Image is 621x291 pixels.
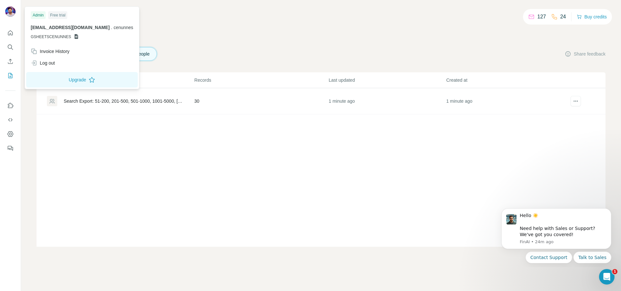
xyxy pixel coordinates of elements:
button: Use Surfe API [5,114,16,126]
button: Upgrade [26,72,138,88]
button: Search [5,41,16,53]
span: . [111,25,112,30]
button: Buy credits [577,12,607,21]
button: My lists [5,70,16,81]
div: Free trial [48,11,67,19]
td: 30 [194,88,328,114]
p: 24 [560,13,566,21]
button: Enrich CSV [5,56,16,67]
span: GSHEETSCENUNNES [31,34,71,40]
button: Dashboard [5,128,16,140]
td: 1 minute ago [446,88,563,114]
button: Quick start [5,27,16,39]
iframe: Intercom live chat [599,269,615,285]
button: Use Surfe on LinkedIn [5,100,16,111]
td: 1 minute ago [328,88,446,114]
div: Admin [31,11,46,19]
p: Created at [446,77,563,83]
iframe: Intercom notifications message [492,203,621,267]
div: Log out [31,60,55,66]
p: Records [194,77,328,83]
span: People [136,51,150,57]
p: Last updated [329,77,445,83]
button: Share feedback [565,51,605,57]
span: cenunnes [114,25,133,30]
p: 127 [537,13,546,21]
button: Feedback [5,142,16,154]
div: Invoice History [31,48,70,55]
button: actions [571,96,581,106]
div: Search Export: 51-200, 201-500, 501-1000, 1001-5000, [GEOGRAPHIC_DATA], Diretor de informações, G... [64,98,183,104]
span: 1 [612,269,617,274]
span: [EMAIL_ADDRESS][DOMAIN_NAME] [31,25,110,30]
img: Avatar [5,6,16,17]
